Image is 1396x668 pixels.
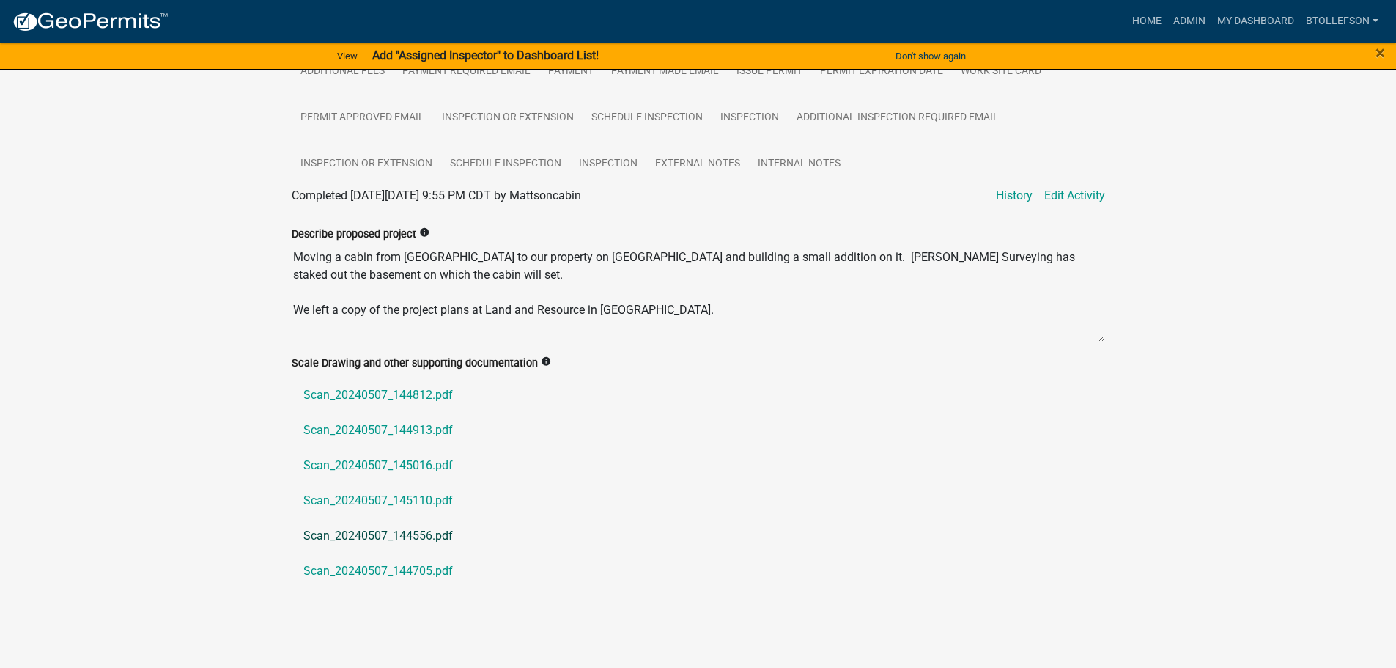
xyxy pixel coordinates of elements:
[419,227,429,238] i: info
[541,356,551,367] i: info
[1211,7,1300,35] a: My Dashboard
[433,95,583,142] a: Inspection or Extension
[788,95,1008,142] a: Additional Inspection Required Email
[1044,187,1105,205] a: Edit Activity
[394,48,539,95] a: Payment Required Email
[331,44,363,68] a: View
[811,48,952,95] a: Permit Expiration Date
[1126,7,1167,35] a: Home
[539,48,602,95] a: Payment
[292,95,433,142] a: Permit Approved Email
[292,378,1105,413] a: Scan_20240507_144812.pdf
[728,48,811,95] a: Issue Permit
[570,141,646,188] a: Inspection
[952,48,1050,95] a: Work Site Card
[1300,7,1384,35] a: btollefson
[292,483,1105,518] a: Scan_20240507_145110.pdf
[890,44,972,68] button: Don't show again
[583,95,712,142] a: Schedule Inspection
[292,188,581,202] span: Completed [DATE][DATE] 9:55 PM CDT by Mattsoncabin
[292,518,1105,554] a: Scan_20240507_144556.pdf
[1375,43,1385,63] span: ×
[1167,7,1211,35] a: Admin
[292,359,538,369] label: Scale Drawing and other supporting documentation
[292,243,1105,342] textarea: Moving a cabin from [GEOGRAPHIC_DATA] to our property on [GEOGRAPHIC_DATA] and building a small a...
[602,48,728,95] a: Payment Made Email
[292,413,1105,448] a: Scan_20240507_144913.pdf
[996,187,1033,205] a: History
[292,48,394,95] a: Additional Fees
[292,554,1105,589] a: Scan_20240507_144705.pdf
[749,141,849,188] a: Internal Notes
[646,141,749,188] a: External Notes
[1375,44,1385,62] button: Close
[292,230,416,240] label: Describe proposed project
[292,448,1105,483] a: Scan_20240507_145016.pdf
[712,95,788,142] a: Inspection
[292,141,441,188] a: Inspection or Extension
[372,48,599,62] strong: Add "Assigned Inspector" to Dashboard List!
[441,141,570,188] a: Schedule Inspection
